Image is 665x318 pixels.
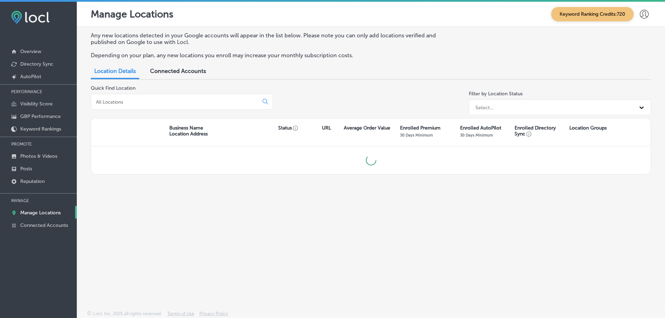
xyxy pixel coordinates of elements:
[20,126,61,132] p: Keyword Rankings
[20,153,57,159] p: Photos & Videos
[278,125,322,131] p: Status
[322,125,331,131] p: URL
[20,61,53,67] p: Directory Sync
[94,68,136,74] span: Location Details
[11,11,50,24] img: fda3e92497d09a02dc62c9cd864e3231.png
[475,104,494,110] div: Select...
[20,49,41,54] p: Overview
[20,178,45,184] p: Reputation
[91,85,135,91] label: Quick Find Location
[469,91,523,97] label: Filter by Location Status
[20,101,53,107] p: Visibility Score
[344,125,390,131] p: Average Order Value
[91,32,455,45] p: Any new locations detected in your Google accounts will appear in the list below. Please note you...
[460,125,501,131] p: Enrolled AutoPilot
[20,74,41,80] p: AutoPilot
[91,52,455,59] p: Depending on your plan, any new locations you enroll may increase your monthly subscription costs.
[569,125,607,131] p: Location Groups
[400,133,433,138] p: 30 Days Minimum
[515,125,566,137] p: Enrolled Directory Sync
[460,133,493,138] p: 30 Days Minimum
[93,311,162,316] p: Locl, Inc. 2025 all rights reserved.
[91,8,173,20] p: Manage Locations
[150,68,206,74] span: Connected Accounts
[20,166,32,172] p: Posts
[20,113,61,119] p: GBP Performance
[95,99,257,105] input: All Locations
[169,125,208,137] p: Business Name Location Address
[400,125,441,131] p: Enrolled Premium
[20,210,61,216] p: Manage Locations
[551,7,634,21] span: Keyword Ranking Credits: 720
[20,222,68,228] p: Connected Accounts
